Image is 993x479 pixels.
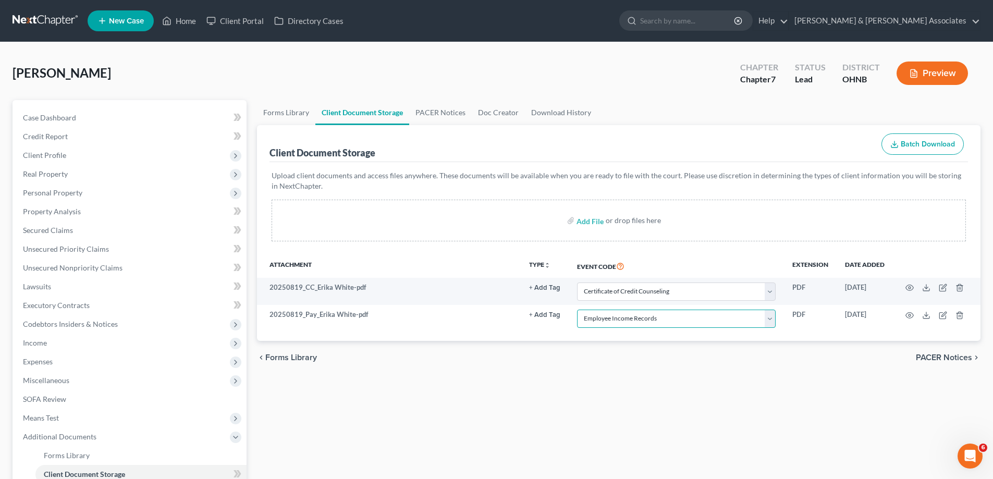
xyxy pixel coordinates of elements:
div: OHNB [842,73,880,85]
a: Forms Library [257,100,315,125]
a: Unsecured Priority Claims [15,240,247,259]
a: [PERSON_NAME] & [PERSON_NAME] Associates [789,11,980,30]
a: PACER Notices [409,100,472,125]
p: Upload client documents and access files anywhere. These documents will be available when you are... [272,170,966,191]
span: Client Document Storage [44,470,125,478]
a: Forms Library [35,446,247,465]
td: PDF [784,305,837,332]
a: Lawsuits [15,277,247,296]
button: chevron_left Forms Library [257,353,317,362]
a: Home [157,11,201,30]
div: or drop files here [606,215,661,226]
span: Client Profile [23,151,66,159]
a: Directory Cases [269,11,349,30]
td: 20250819_Pay_Erika White-pdf [257,305,521,332]
span: [PERSON_NAME] [13,65,111,80]
a: + Add Tag [529,283,560,292]
a: Case Dashboard [15,108,247,127]
th: Event Code [569,254,784,278]
button: + Add Tag [529,312,560,318]
span: Income [23,338,47,347]
div: Lead [795,73,826,85]
iframe: Intercom live chat [958,444,983,469]
div: Chapter [740,62,778,73]
span: Personal Property [23,188,82,197]
a: SOFA Review [15,390,247,409]
button: + Add Tag [529,285,560,291]
a: Client Document Storage [315,100,409,125]
td: 20250819_CC_Erika White-pdf [257,278,521,305]
a: Property Analysis [15,202,247,221]
span: Forms Library [44,451,90,460]
span: Forms Library [265,353,317,362]
a: Doc Creator [472,100,525,125]
span: PACER Notices [916,353,972,362]
div: Chapter [740,73,778,85]
input: Search by name... [640,11,735,30]
span: Unsecured Priority Claims [23,244,109,253]
td: PDF [784,278,837,305]
a: Credit Report [15,127,247,146]
span: New Case [109,17,144,25]
button: Batch Download [881,133,964,155]
span: Additional Documents [23,432,96,441]
i: chevron_right [972,353,980,362]
span: Lawsuits [23,282,51,291]
i: unfold_more [544,262,550,268]
span: Executory Contracts [23,301,90,310]
span: Property Analysis [23,207,81,216]
td: [DATE] [837,278,893,305]
th: Extension [784,254,837,278]
div: Status [795,62,826,73]
th: Date added [837,254,893,278]
th: Attachment [257,254,521,278]
button: TYPEunfold_more [529,262,550,268]
span: Means Test [23,413,59,422]
span: Unsecured Nonpriority Claims [23,263,122,272]
div: District [842,62,880,73]
span: Codebtors Insiders & Notices [23,320,118,328]
td: [DATE] [837,305,893,332]
a: + Add Tag [529,310,560,320]
span: Case Dashboard [23,113,76,122]
span: Real Property [23,169,68,178]
a: Download History [525,100,597,125]
span: 7 [771,74,776,84]
span: Expenses [23,357,53,366]
i: chevron_left [257,353,265,362]
a: Executory Contracts [15,296,247,315]
span: Secured Claims [23,226,73,235]
span: 6 [979,444,987,452]
span: Credit Report [23,132,68,141]
a: Help [753,11,788,30]
button: PACER Notices chevron_right [916,353,980,362]
a: Secured Claims [15,221,247,240]
button: Preview [897,62,968,85]
span: Batch Download [901,140,955,149]
div: Client Document Storage [269,146,375,159]
a: Client Portal [201,11,269,30]
a: Unsecured Nonpriority Claims [15,259,247,277]
span: Miscellaneous [23,376,69,385]
span: SOFA Review [23,395,66,403]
